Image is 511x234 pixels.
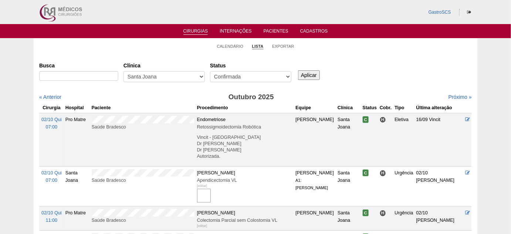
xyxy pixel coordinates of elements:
[92,217,194,224] div: Saúde Bradesco
[64,167,90,207] td: Santa Joana
[378,103,393,113] th: Cobr.
[64,103,90,113] th: Hospital
[90,103,196,113] th: Paciente
[197,177,293,184] div: Apendicectomia VL
[393,113,414,166] td: Eletiva
[467,10,471,14] i: Sair
[294,207,336,231] td: [PERSON_NAME]
[217,44,244,49] a: Calendário
[41,210,62,223] a: 02/10 Qui 11:00
[46,124,58,130] span: 07:00
[336,103,361,113] th: Clínica
[41,170,62,183] a: 02/10 Qui 07:00
[197,123,293,131] div: Retossigmoidectomia Robótica
[92,123,194,131] div: Saúde Bradesco
[64,207,90,231] td: Pro Matre
[415,113,464,166] td: 16/09 Vincit
[466,210,470,215] a: Editar
[336,207,361,231] td: Santa Joana
[393,103,414,113] th: Tipo
[336,167,361,207] td: Santa Joana
[393,167,414,207] td: Urgência
[252,44,264,49] a: Lista
[39,94,61,100] a: « Anterior
[264,29,288,36] a: Pacientes
[361,103,379,113] th: Status
[380,117,386,123] span: Hospital
[380,170,386,176] span: Hospital
[300,29,328,36] a: Cadastros
[143,92,359,103] h3: Outubro 2025
[466,117,470,122] a: Editar
[220,29,252,36] a: Internações
[197,182,207,190] div: [editar]
[196,113,294,166] td: Endometriose
[197,222,207,230] div: [editar]
[183,29,208,35] a: Cirurgias
[272,44,294,49] a: Exportar
[363,210,369,216] span: Confirmada
[415,207,464,231] td: 02/10 [PERSON_NAME]
[429,10,451,15] a: GastroSCS
[466,170,470,175] a: Editar
[41,170,62,175] span: 02/10 Qui
[298,70,320,80] input: Aplicar
[294,167,336,207] td: [PERSON_NAME]
[393,207,414,231] td: Urgência
[197,217,293,224] div: Colectomia Parcial sem Colostomia VL
[210,62,291,69] label: Status
[46,178,58,183] span: 07:00
[294,103,336,113] th: Equipe
[197,134,293,160] p: Vincit - [GEOGRAPHIC_DATA] Dr [PERSON_NAME] Dr [PERSON_NAME] Autorizada.
[294,113,336,166] td: [PERSON_NAME]
[380,210,386,216] span: Hospital
[449,94,472,100] a: Próximo »
[92,177,194,184] div: Saúde Bradesco
[46,218,58,223] span: 11:00
[123,62,205,69] label: Clínica
[196,207,294,231] td: [PERSON_NAME]
[64,113,90,166] td: Pro Matre
[39,103,64,113] th: Cirurgia
[39,62,118,69] label: Busca
[415,167,464,207] td: 02/10 [PERSON_NAME]
[363,116,369,123] span: Confirmada
[39,71,118,81] input: Digite os termos que você deseja procurar.
[41,117,62,122] span: 02/10 Qui
[415,103,464,113] th: Última alteração
[295,178,328,190] small: A1: [PERSON_NAME]
[336,113,361,166] td: Santa Joana
[196,167,294,207] td: [PERSON_NAME]
[41,117,62,130] a: 02/10 Qui 07:00
[41,210,62,215] span: 02/10 Qui
[196,103,294,113] th: Procedimento
[363,170,369,176] span: Confirmada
